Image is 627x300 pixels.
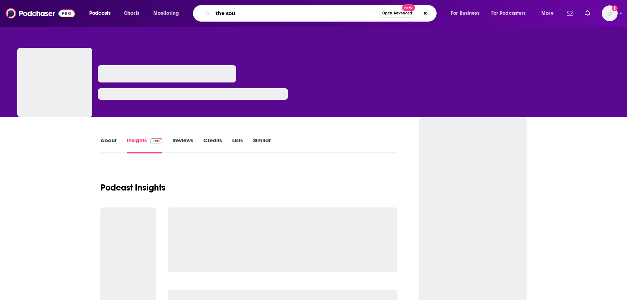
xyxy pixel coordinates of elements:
[451,8,479,18] span: For Business
[491,8,526,18] span: For Podcasters
[582,7,593,19] a: Show notifications dropdown
[6,6,75,20] img: Podchaser - Follow, Share and Rate Podcasts
[100,182,166,193] h1: Podcast Insights
[124,8,139,18] span: Charts
[89,8,110,18] span: Podcasts
[148,8,188,19] button: open menu
[382,12,412,15] span: Open Advanced
[153,8,179,18] span: Monitoring
[127,137,162,153] a: InsightsPodchaser Pro
[253,137,271,153] a: Similar
[203,137,222,153] a: Credits
[602,5,618,21] span: Logged in as isabellaN
[150,138,162,144] img: Podchaser Pro
[213,8,379,19] input: Search podcasts, credits, & more...
[402,4,415,11] span: New
[541,8,554,18] span: More
[100,137,117,153] a: About
[602,5,618,21] button: Show profile menu
[564,7,576,19] a: Show notifications dropdown
[612,5,618,11] svg: Add a profile image
[119,8,144,19] a: Charts
[172,137,193,153] a: Reviews
[487,8,536,19] button: open menu
[200,5,443,22] div: Search podcasts, credits, & more...
[84,8,120,19] button: open menu
[446,8,488,19] button: open menu
[232,137,243,153] a: Lists
[602,5,618,21] img: User Profile
[536,8,563,19] button: open menu
[379,9,415,18] button: Open AdvancedNew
